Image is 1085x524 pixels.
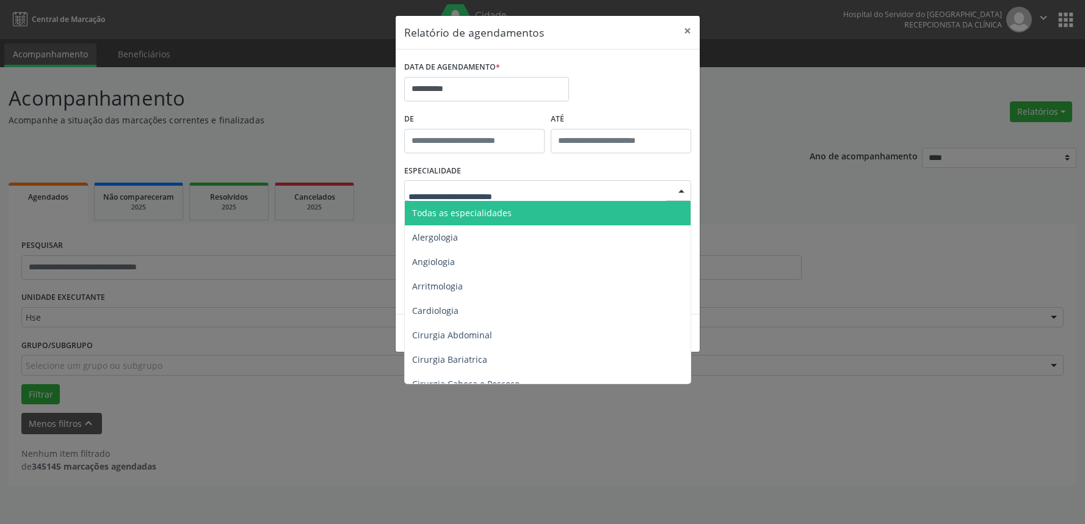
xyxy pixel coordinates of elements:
[404,110,545,129] label: De
[412,256,455,267] span: Angiologia
[404,58,500,77] label: DATA DE AGENDAMENTO
[404,24,544,40] h5: Relatório de agendamentos
[412,231,458,243] span: Alergologia
[412,280,463,292] span: Arritmologia
[412,329,492,341] span: Cirurgia Abdominal
[412,354,487,365] span: Cirurgia Bariatrica
[412,207,512,219] span: Todas as especialidades
[675,16,700,46] button: Close
[404,162,461,181] label: ESPECIALIDADE
[412,305,459,316] span: Cardiologia
[551,110,691,129] label: ATÉ
[412,378,520,390] span: Cirurgia Cabeça e Pescoço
